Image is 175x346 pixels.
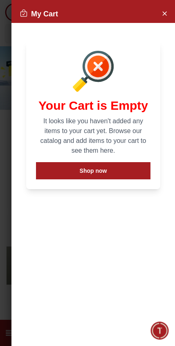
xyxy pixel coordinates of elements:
[151,322,169,340] div: Chat Widget
[36,98,150,113] h1: Your Cart is Empty
[36,116,150,156] p: It looks like you haven't added any items to your cart yet. Browse our catalog and add items to y...
[158,7,171,20] button: Close Account
[20,8,58,20] h2: My Cart
[36,162,150,179] button: Shop now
